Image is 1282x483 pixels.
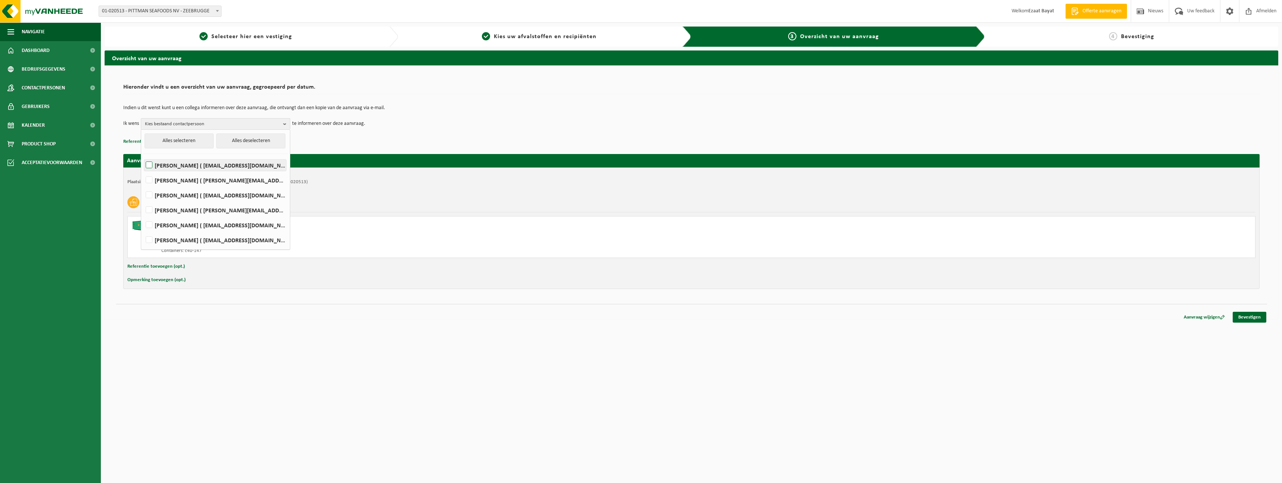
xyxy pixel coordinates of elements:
[127,158,183,164] strong: Aanvraag voor [DATE]
[216,133,285,148] button: Alles deselecteren
[161,248,721,254] div: Containers: c40-147
[144,219,286,231] label: [PERSON_NAME] ( [EMAIL_ADDRESS][DOMAIN_NAME] )
[1028,8,1054,14] strong: Ezaat Bayat
[1081,7,1123,15] span: Offerte aanvragen
[141,118,290,129] button: Kies bestaand contactpersoon
[123,84,1260,94] h2: Hieronder vindt u een overzicht van uw aanvraag, gegroepeerd per datum.
[108,32,383,41] a: 1Selecteer hier een vestiging
[105,50,1278,65] h2: Overzicht van uw aanvraag
[123,118,139,129] p: Ik wens
[1233,312,1266,323] a: Bevestigen
[99,6,222,17] span: 01-020513 - PITTMAN SEAFOODS NV - ZEEBRUGGE
[22,79,65,97] span: Contactpersonen
[161,242,721,248] div: Aantal: 1
[144,234,286,246] label: [PERSON_NAME] ( [EMAIL_ADDRESS][DOMAIN_NAME] )
[127,179,160,184] strong: Plaatsingsadres:
[22,97,50,116] span: Gebruikers
[1109,32,1117,40] span: 4
[22,153,82,172] span: Acceptatievoorwaarden
[144,175,286,186] label: [PERSON_NAME] ( [PERSON_NAME][EMAIL_ADDRESS][DOMAIN_NAME] )
[127,262,185,271] button: Referentie toevoegen (opt.)
[144,204,286,216] label: [PERSON_NAME] ( [PERSON_NAME][EMAIL_ADDRESS][DOMAIN_NAME] )
[145,133,214,148] button: Alles selecteren
[22,135,56,153] span: Product Shop
[22,116,45,135] span: Kalender
[800,34,879,40] span: Overzicht van uw aanvraag
[22,60,65,79] span: Bedrijfsgegevens
[292,118,365,129] p: te informeren over deze aanvraag.
[123,137,181,147] button: Referentie toevoegen (opt.)
[199,32,208,40] span: 1
[1121,34,1154,40] span: Bevestiging
[211,34,292,40] span: Selecteer hier een vestiging
[1065,4,1127,19] a: Offerte aanvragen
[482,32,490,40] span: 2
[127,275,186,285] button: Opmerking toevoegen (opt.)
[123,105,1260,111] p: Indien u dit wenst kunt u een collega informeren over deze aanvraag, die ontvangt dan een kopie v...
[99,6,221,16] span: 01-020513 - PITTMAN SEAFOODS NV - ZEEBRUGGE
[788,32,796,40] span: 3
[144,160,286,171] label: [PERSON_NAME] ( [EMAIL_ADDRESS][DOMAIN_NAME] )
[1178,312,1230,323] a: Aanvraag wijzigen
[22,41,50,60] span: Dashboard
[144,190,286,201] label: [PERSON_NAME] ( [EMAIL_ADDRESS][DOMAIN_NAME] )
[402,32,677,41] a: 2Kies uw afvalstoffen en recipiënten
[161,232,721,238] div: Ophalen en plaatsen lege container
[131,220,154,231] img: HK-XC-40-GN-00.png
[145,119,280,130] span: Kies bestaand contactpersoon
[494,34,597,40] span: Kies uw afvalstoffen en recipiënten
[22,22,45,41] span: Navigatie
